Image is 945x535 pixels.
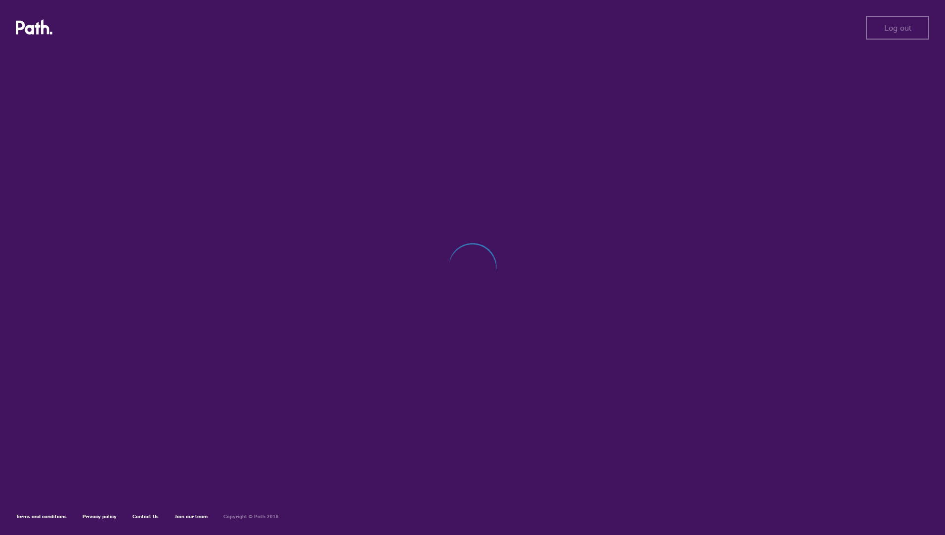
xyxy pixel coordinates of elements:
a: Join our team [174,513,208,520]
button: Log out [866,16,929,40]
span: Log out [884,23,911,32]
a: Terms and conditions [16,513,67,520]
a: Privacy policy [83,513,117,520]
a: Contact Us [132,513,159,520]
h6: Copyright © Path 2018 [223,514,279,520]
